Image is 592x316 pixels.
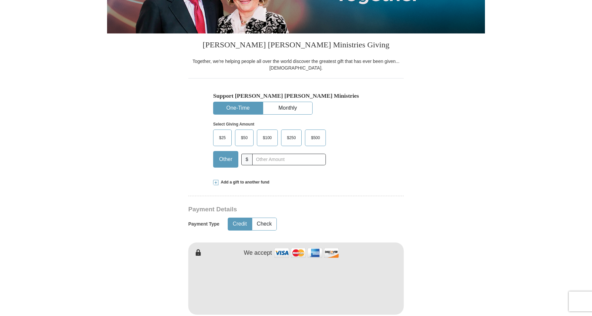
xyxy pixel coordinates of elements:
[252,154,326,165] input: Other Amount
[188,221,219,227] h5: Payment Type
[188,206,357,213] h3: Payment Details
[252,218,276,230] button: Check
[188,58,404,71] div: Together, we're helping people all over the world discover the greatest gift that has ever been g...
[213,102,263,114] button: One-Time
[213,92,379,99] h5: Support [PERSON_NAME] [PERSON_NAME] Ministries
[260,133,275,143] span: $100
[284,133,299,143] span: $250
[308,133,323,143] span: $500
[188,33,404,58] h3: [PERSON_NAME] [PERSON_NAME] Ministries Giving
[216,154,236,164] span: Other
[228,218,252,230] button: Credit
[238,133,251,143] span: $50
[263,102,312,114] button: Monthly
[241,154,253,165] span: $
[213,122,254,127] strong: Select Giving Amount
[244,249,272,257] h4: We accept
[273,246,340,260] img: credit cards accepted
[218,180,269,185] span: Add a gift to another fund
[216,133,229,143] span: $25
